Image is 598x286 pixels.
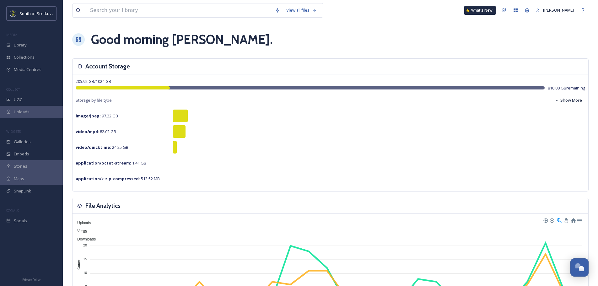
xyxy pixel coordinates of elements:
[548,85,585,91] span: 818.08 GB remaining
[543,7,574,13] span: [PERSON_NAME]
[556,217,562,223] div: Selection Zoom
[464,6,496,15] a: What's New
[76,113,101,119] strong: image/jpeg :
[83,243,87,247] tspan: 20
[76,176,160,181] span: 513.52 MB
[77,260,81,270] text: Count
[91,30,273,49] h1: Good morning [PERSON_NAME] .
[14,54,35,60] span: Collections
[85,62,130,71] h3: Account Storage
[85,201,121,210] h3: File Analytics
[6,208,19,213] span: SOCIALS
[22,275,40,283] a: Privacy Policy
[6,87,20,92] span: COLLECT
[570,217,576,223] div: Reset Zoom
[563,218,567,222] div: Panning
[14,151,29,157] span: Embeds
[14,109,30,115] span: Uploads
[14,163,27,169] span: Stories
[22,278,40,282] span: Privacy Policy
[543,218,547,222] div: Zoom In
[6,129,21,134] span: WIDGETS
[76,97,112,103] span: Storage by file type
[577,217,582,223] div: Menu
[14,218,27,224] span: Socials
[14,188,31,194] span: SnapLink
[87,3,272,17] input: Search your library
[76,160,146,166] span: 1.41 GB
[6,32,17,37] span: MEDIA
[73,221,91,225] span: Uploads
[549,218,554,222] div: Zoom Out
[19,10,91,16] span: South of Scotland Destination Alliance
[73,229,87,233] span: Views
[76,129,99,134] strong: video/mp4 :
[14,67,41,73] span: Media Centres
[83,257,87,261] tspan: 15
[552,94,585,106] button: Show More
[283,4,320,16] a: View all files
[14,139,31,145] span: Galleries
[83,271,87,275] tspan: 10
[76,78,111,84] span: 205.92 GB / 1024 GB
[76,160,131,166] strong: application/octet-stream :
[14,97,22,103] span: UGC
[76,176,140,181] strong: application/x-zip-compressed :
[10,10,16,17] img: images.jpeg
[14,176,24,182] span: Maps
[14,42,26,48] span: Library
[76,113,118,119] span: 97.22 GB
[533,4,577,16] a: [PERSON_NAME]
[76,144,128,150] span: 24.25 GB
[83,229,87,233] tspan: 25
[73,237,96,241] span: Downloads
[76,129,116,134] span: 82.02 GB
[570,258,589,277] button: Open Chat
[76,144,111,150] strong: video/quicktime :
